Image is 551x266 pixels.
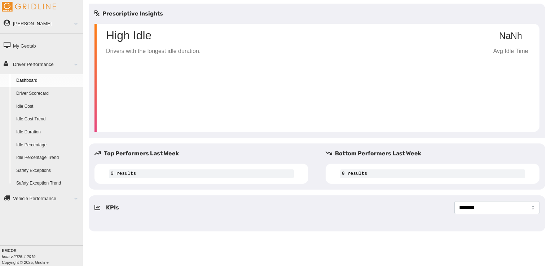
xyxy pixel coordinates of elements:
img: Gridline [2,2,56,12]
a: Idle Percentage Trend [13,151,83,164]
a: Idle Cost Trend [13,113,83,126]
a: Safety Exceptions [13,164,83,177]
code: 0 results [340,169,525,178]
h5: Prescriptive Insights [94,9,163,18]
a: Driver Scorecard [13,87,83,100]
i: beta v.2025.4.2019 [2,254,35,259]
p: NaNh [488,31,534,41]
b: EMCOR [2,248,17,253]
a: Dashboard [13,74,83,87]
a: Idle Percentage [13,139,83,152]
code: 0 results [109,169,294,178]
h5: Bottom Performers Last Week [326,149,545,158]
h5: KPIs [106,203,119,212]
div: Copyright © 2025, Gridline [2,248,83,265]
a: Idle Cost [13,100,83,113]
a: Idle Duration [13,126,83,139]
a: Safety Exception Trend [13,177,83,190]
p: Drivers with the longest idle duration. [106,47,200,56]
h5: Top Performers Last Week [94,149,314,158]
p: Avg Idle Time [488,47,534,56]
p: High Idle [106,30,200,41]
